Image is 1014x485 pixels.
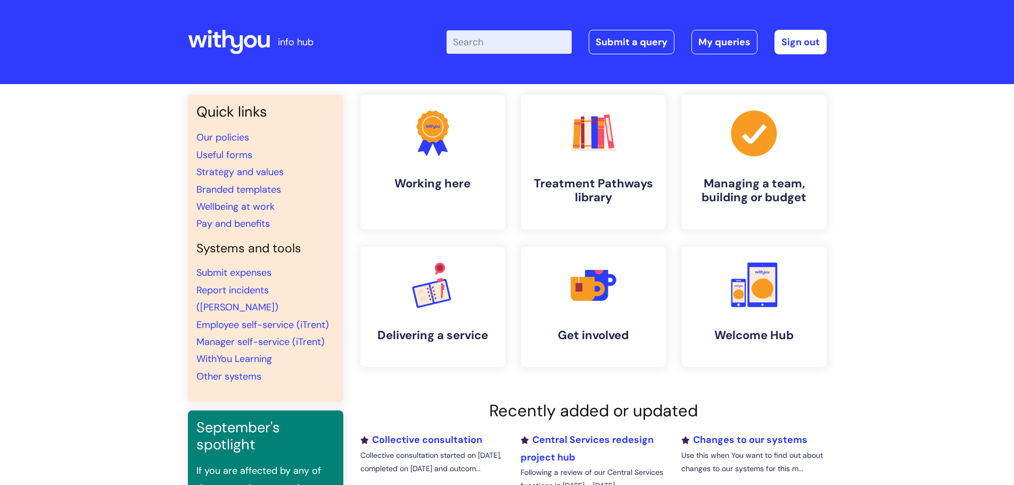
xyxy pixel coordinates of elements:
[690,328,818,342] h4: Welcome Hub
[196,335,325,348] a: Manager self-service (iTrent)
[196,183,281,196] a: Branded templates
[360,449,505,475] p: Collective consultation started on [DATE], completed on [DATE] and outcom...
[774,30,827,54] a: Sign out
[196,419,335,454] h3: September's spotlight
[530,177,657,205] h4: Treatment Pathways library
[196,352,272,365] a: WithYou Learning
[682,246,827,367] a: Welcome Hub
[690,177,818,205] h4: Managing a team, building or budget
[360,401,827,421] h2: Recently added or updated
[196,200,275,213] a: Wellbeing at work
[521,246,666,367] a: Get involved
[360,246,505,367] a: Delivering a service
[447,30,572,54] input: Search
[360,95,505,229] a: Working here
[681,433,807,446] a: Changes to our systems
[360,433,482,446] a: Collective consultation
[681,449,826,475] p: Use this when You want to find out about changes to our systems for this m...
[196,149,252,161] a: Useful forms
[530,328,657,342] h4: Get involved
[278,34,314,51] p: info hub
[369,328,497,342] h4: Delivering a service
[196,241,335,256] h4: Systems and tools
[196,284,278,314] a: Report incidents ([PERSON_NAME])
[682,95,827,229] a: Managing a team, building or budget
[196,370,261,383] a: Other systems
[196,266,271,279] a: Submit expenses
[521,95,666,229] a: Treatment Pathways library
[196,217,270,230] a: Pay and benefits
[196,318,329,331] a: Employee self-service (iTrent)
[521,433,654,463] a: Central Services redesign project hub
[691,30,757,54] a: My queries
[196,166,284,178] a: Strategy and values
[196,131,249,144] a: Our policies
[589,30,674,54] a: Submit a query
[447,30,827,54] div: | -
[196,103,335,120] h3: Quick links
[369,177,497,191] h4: Working here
